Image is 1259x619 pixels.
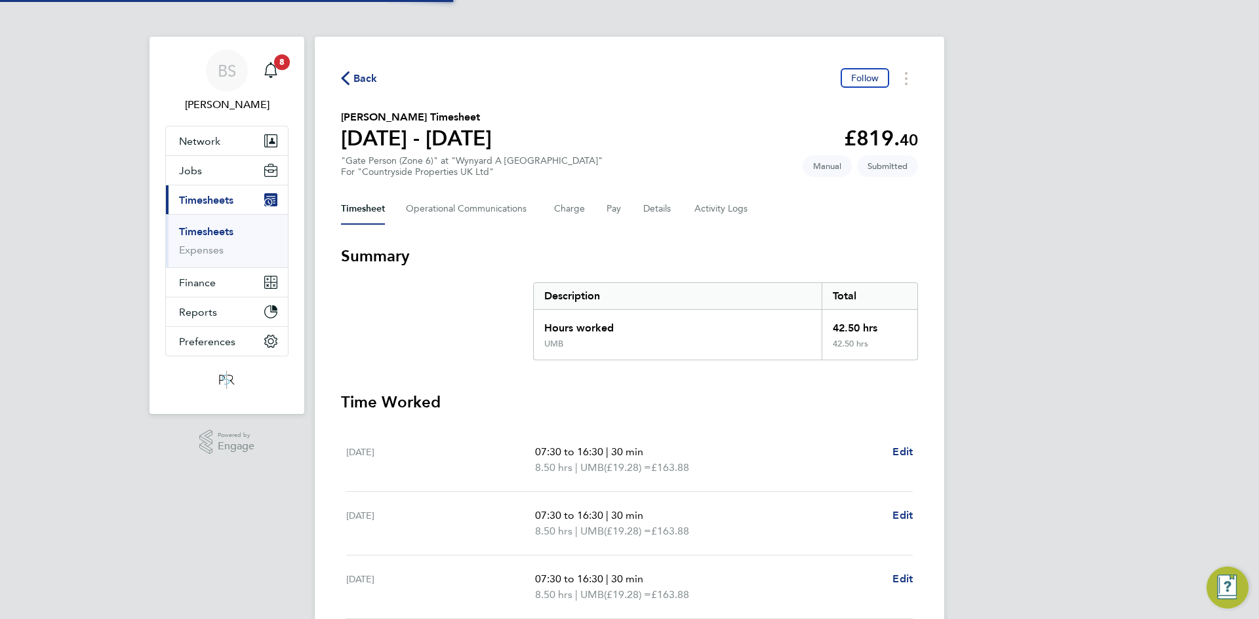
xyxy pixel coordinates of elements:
[892,508,913,523] a: Edit
[179,335,235,348] span: Preferences
[606,572,609,585] span: |
[166,185,288,214] button: Timesheets
[179,306,217,318] span: Reports
[215,369,239,390] img: psrsolutions-logo-retina.png
[575,461,578,474] span: |
[651,588,689,601] span: £163.88
[535,525,572,537] span: 8.50 hrs
[580,460,604,476] span: UMB
[274,54,290,70] span: 8
[851,72,879,84] span: Follow
[353,71,378,86] span: Back
[179,276,216,289] span: Finance
[607,193,622,225] button: Pay
[534,310,822,339] div: Hours worked
[165,97,289,113] span: Beth Seddon
[179,194,233,206] span: Timesheets
[535,509,603,521] span: 07:30 to 16:30
[892,572,913,585] span: Edit
[643,193,673,225] button: Details
[894,68,918,88] button: Timesheets Menu
[166,156,288,185] button: Jobs
[844,126,918,151] app-decimal: £819.
[179,135,220,147] span: Network
[580,587,604,603] span: UMB
[165,369,289,390] a: Go to home page
[533,282,918,360] div: Summary
[150,37,304,414] nav: Main navigation
[900,130,918,149] span: 40
[218,441,254,452] span: Engage
[218,430,254,441] span: Powered by
[694,193,749,225] button: Activity Logs
[341,155,603,178] div: "Gate Person (Zone 6)" at "Wynyard A [GEOGRAPHIC_DATA]"
[534,283,822,309] div: Description
[341,392,918,413] h3: Time Worked
[892,445,913,458] span: Edit
[179,225,233,238] a: Timesheets
[651,461,689,474] span: £163.88
[218,62,236,79] span: BS
[544,339,563,349] div: UMB
[554,193,586,225] button: Charge
[341,246,918,267] h3: Summary
[892,571,913,587] a: Edit
[611,572,643,585] span: 30 min
[341,109,492,125] h2: [PERSON_NAME] Timesheet
[892,509,913,521] span: Edit
[166,126,288,155] button: Network
[166,268,288,297] button: Finance
[535,588,572,601] span: 8.50 hrs
[841,68,889,88] button: Follow
[611,445,643,458] span: 30 min
[604,461,651,474] span: (£19.28) =
[535,572,603,585] span: 07:30 to 16:30
[166,214,288,267] div: Timesheets
[535,445,603,458] span: 07:30 to 16:30
[611,509,643,521] span: 30 min
[166,297,288,326] button: Reports
[341,166,603,178] div: For "Countryside Properties UK Ltd"
[1207,567,1249,609] button: Engage Resource Center
[199,430,255,455] a: Powered byEngage
[346,571,535,603] div: [DATE]
[166,327,288,356] button: Preferences
[165,50,289,113] a: BS[PERSON_NAME]
[803,155,852,177] span: This timesheet was manually created.
[580,523,604,539] span: UMB
[651,525,689,537] span: £163.88
[822,339,917,360] div: 42.50 hrs
[857,155,918,177] span: This timesheet is Submitted.
[179,164,202,177] span: Jobs
[179,244,224,256] a: Expenses
[604,525,651,537] span: (£19.28) =
[346,508,535,539] div: [DATE]
[346,444,535,476] div: [DATE]
[575,588,578,601] span: |
[406,193,533,225] button: Operational Communications
[822,283,917,309] div: Total
[606,445,609,458] span: |
[341,193,385,225] button: Timesheet
[822,310,917,339] div: 42.50 hrs
[341,125,492,151] h1: [DATE] - [DATE]
[258,50,284,92] a: 8
[341,70,378,86] button: Back
[892,444,913,460] a: Edit
[606,509,609,521] span: |
[604,588,651,601] span: (£19.28) =
[535,461,572,474] span: 8.50 hrs
[575,525,578,537] span: |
